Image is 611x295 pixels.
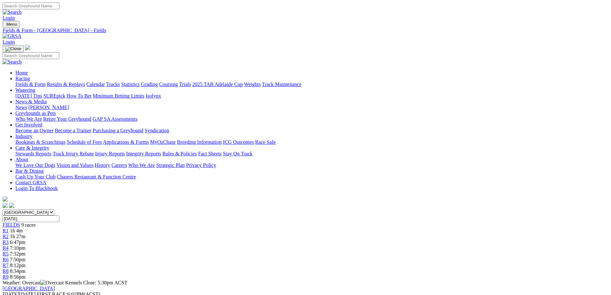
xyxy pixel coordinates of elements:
div: Racing [15,82,608,87]
a: Login [3,15,15,21]
span: 7:32pm [10,251,26,256]
a: R6 [3,257,9,262]
a: Who We Are [15,116,42,122]
a: MyOzChase [150,139,176,145]
a: How To Bet [67,93,92,99]
span: Kennels Close: 5:30pm ACST [65,280,127,285]
a: Trials [179,82,191,87]
a: Care & Integrity [15,145,49,151]
a: Contact GRSA [15,180,46,185]
img: twitter.svg [9,203,14,208]
a: Get Involved [15,122,42,127]
a: Purchasing a Greyhound [93,128,143,133]
a: Applications & Forms [103,139,149,145]
input: Select date [3,215,59,222]
span: R4 [3,245,9,251]
a: R1 [3,228,9,233]
a: Become an Owner [15,128,54,133]
a: Isolynx [146,93,161,99]
a: Race Safe [255,139,276,145]
div: Industry [15,139,608,145]
a: Bar & Dining [15,168,44,174]
a: R7 [3,263,9,268]
span: 6:47pm [10,239,26,245]
a: Wagering [15,87,35,93]
img: facebook.svg [3,203,8,208]
a: [DATE] Tips [15,93,42,99]
a: About [15,157,28,162]
a: Become a Trainer [55,128,91,133]
a: R2 [3,234,9,239]
input: Search [3,3,59,9]
a: Calendar [86,82,105,87]
div: Wagering [15,93,608,99]
a: Tracks [106,82,120,87]
a: Privacy Policy [186,162,216,168]
div: Get Involved [15,128,608,134]
span: 9 races [21,222,36,228]
a: Statistics [121,82,140,87]
a: History [95,162,110,168]
img: logo-grsa-white.png [3,196,8,202]
a: Weights [244,82,261,87]
a: Strategic Plan [156,162,185,168]
span: Weather: Overcast [3,280,65,285]
span: 8:56pm [10,274,26,280]
a: [GEOGRAPHIC_DATA] [3,286,55,291]
span: 8:12pm [10,263,26,268]
img: logo-grsa-white.png [25,45,30,50]
a: Results & Replays [47,82,85,87]
a: Chasers Restaurant & Function Centre [57,174,136,179]
a: Schedule of Fees [67,139,102,145]
button: Toggle navigation [3,21,20,28]
a: Track Injury Rebate [53,151,94,156]
a: Home [15,70,28,75]
a: SUREpick [43,93,65,99]
img: Search [3,9,22,15]
a: Fields & Form [15,82,46,87]
a: Login [3,39,15,45]
a: Cash Up Your Club [15,174,55,179]
a: Who We Are [128,162,155,168]
a: Stay On Track [223,151,252,156]
a: R3 [3,239,9,245]
img: GRSA [3,33,21,39]
a: Grading [141,82,158,87]
a: R8 [3,268,9,274]
div: About [15,162,608,168]
a: 2025 TAB Adelaide Cup [192,82,243,87]
a: News [15,105,27,110]
a: Syndication [145,128,169,133]
span: 7:10pm [10,245,26,251]
a: Integrity Reports [126,151,161,156]
div: Bar & Dining [15,174,608,180]
a: Login To Blackbook [15,186,58,191]
a: Track Maintenance [262,82,301,87]
a: Rules & Policies [162,151,197,156]
a: R5 [3,251,9,256]
a: Greyhounds as Pets [15,110,56,116]
a: Breeding Information [177,139,222,145]
button: Toggle navigation [3,45,24,52]
span: Menu [6,22,17,27]
span: 1h 4m [10,228,23,233]
span: 8:34pm [10,268,26,274]
span: 7:50pm [10,257,26,262]
span: FIELDS [3,222,20,228]
div: Care & Integrity [15,151,608,157]
a: R9 [3,274,9,280]
a: News & Media [15,99,47,104]
input: Search [3,52,59,59]
img: Search [3,59,22,65]
a: Bookings & Scratchings [15,139,65,145]
div: News & Media [15,105,608,110]
a: Racing [15,76,30,81]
